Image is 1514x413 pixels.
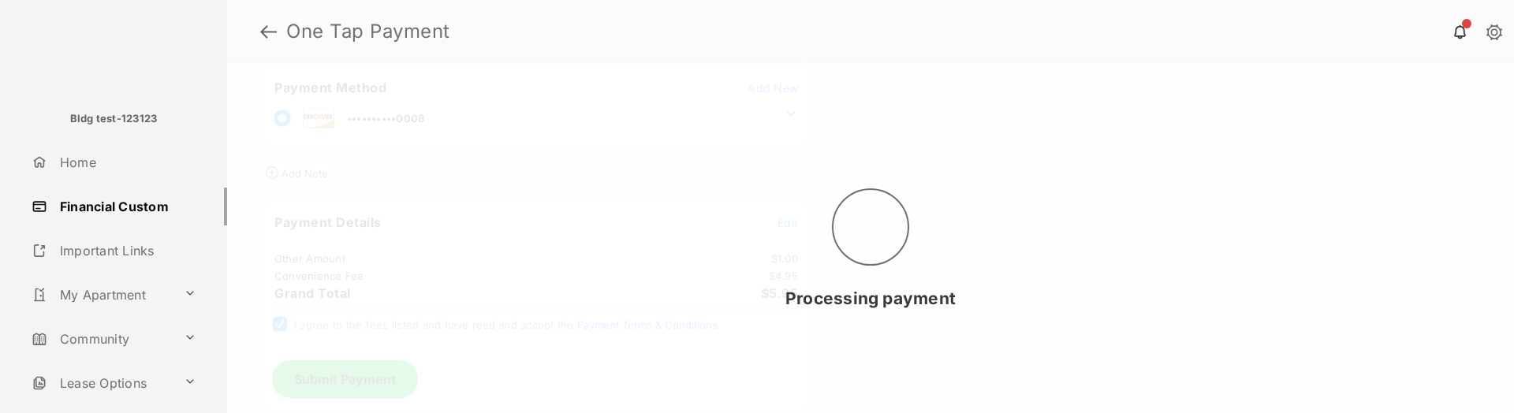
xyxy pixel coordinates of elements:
a: Financial Custom [25,188,227,225]
strong: One Tap Payment [286,22,450,41]
a: Important Links [25,232,203,270]
span: Processing payment [785,288,956,308]
a: Home [25,143,227,181]
a: Community [25,320,177,358]
a: Lease Options [25,364,177,402]
a: My Apartment [25,276,177,314]
p: Bldg test-123123 [70,111,158,127]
